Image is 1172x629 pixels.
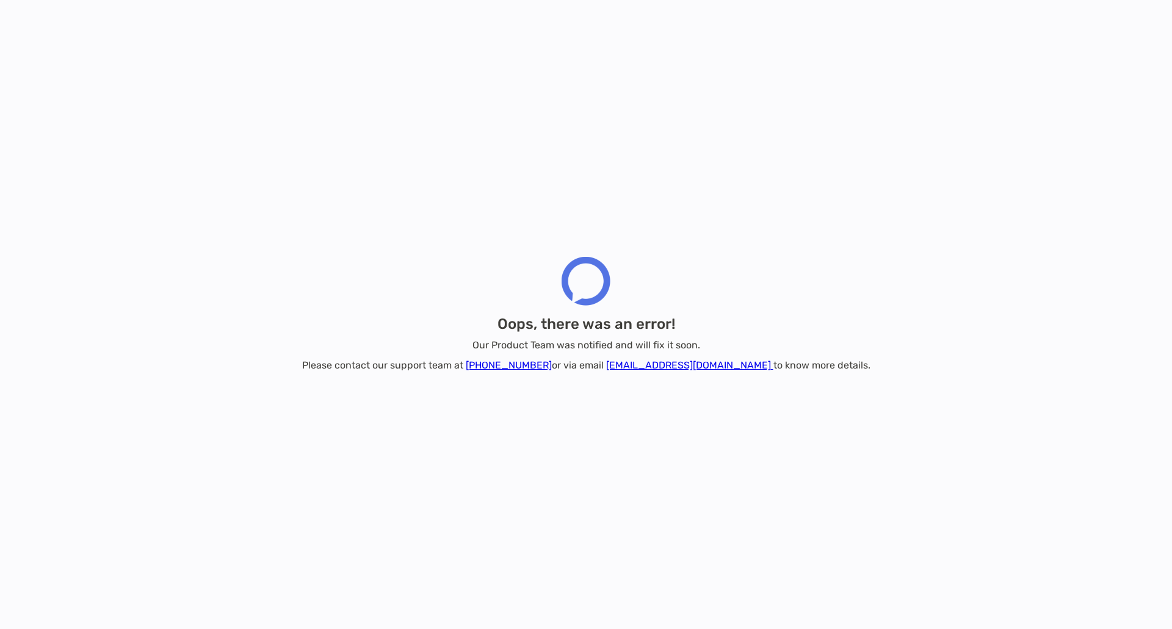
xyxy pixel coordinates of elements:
a: [EMAIL_ADDRESS][DOMAIN_NAME] [606,359,773,371]
h2: Oops, there was an error! [497,315,675,332]
p: Please contact our support team at or via email to know more details. [302,358,870,373]
p: Our Product Team was notified and will fix it soon. [472,337,700,353]
img: Zoe Financial [562,257,610,306]
a: [PHONE_NUMBER] [466,359,552,371]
